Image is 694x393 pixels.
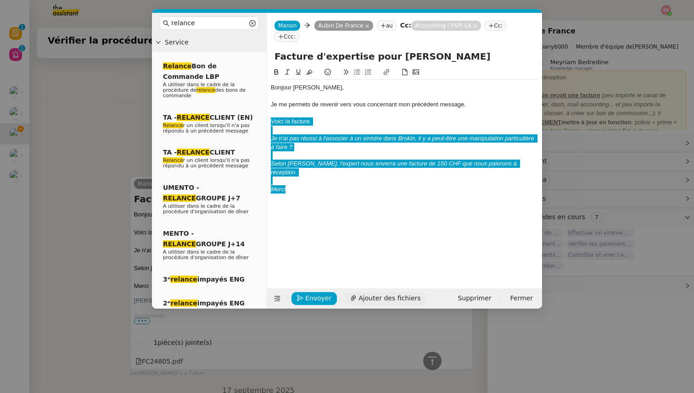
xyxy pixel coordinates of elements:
[163,122,183,128] em: Relance
[163,240,196,248] em: RELANCE
[271,160,518,175] em: Selon [PERSON_NAME], l'expert nous enverra une facture de 150 CHF que nous paierons à réception.
[345,292,426,305] button: Ajouter des fichiers
[271,118,311,125] em: Voici la facture.
[163,184,241,202] span: UMENTO - GROUPE J+7
[163,203,249,215] span: A utiliser dans le cadre de la procédure d'organisation de dîner
[163,157,250,169] span: r un client lorsqu'il n'a pas répondu à un précédent message
[505,292,538,305] button: Fermer
[314,21,373,31] nz-tag: Aubin De France
[305,293,331,304] span: Envoyer
[485,21,506,31] nz-tag: Cc:
[163,157,183,163] em: Relance
[196,87,215,93] em: relance
[271,100,538,109] div: Je me permets de revenir vers vous concernant mon précédent message.
[163,114,253,121] span: TA - CLIENT (EN)
[458,293,491,304] span: Supprimer
[510,293,533,304] span: Fermer
[271,135,536,150] em: Je n'ai pas réussi à l'associer à un sinistre dans Brokin, il y a peut-être une manipulation part...
[271,186,285,193] em: Merci
[163,194,196,202] em: RELANCE
[171,18,247,28] input: Templates
[278,22,297,29] span: Manon
[163,249,249,260] span: A utiliser dans le cadre de la procédure d'organisation de dîner
[165,37,263,48] span: Service
[170,299,197,307] em: relance
[163,308,185,314] span: impayés
[411,21,481,31] nz-tag: Accounting l PSPI SA
[177,114,210,121] em: RELANCE
[170,276,197,283] em: relance
[274,50,535,63] input: Subject
[177,149,210,156] em: RELANCE
[274,32,299,42] nz-tag: Ccc:
[163,149,235,156] span: TA - CLIENT
[163,82,246,99] span: A utiliser dans le cadre de la procédure de des bons de commande
[163,230,245,248] span: MENTO - GROUPE J+14
[358,293,420,304] span: Ajouter des fichiers
[163,122,250,134] span: r un client lorsqu'il n'a pas répondu à un précédent message
[291,292,337,305] button: Envoyer
[163,62,191,70] em: Relance
[452,292,497,305] button: Supprimer
[271,83,538,92] div: Bonjour ﻿[PERSON_NAME]﻿,
[163,276,245,283] span: 3ᵉ impayés ENG
[152,33,267,51] div: Service
[163,299,245,307] span: 2ᵉ impayés ENG
[163,62,219,80] span: Bon de Commande LBP
[377,21,397,31] nz-tag: au
[400,22,411,29] strong: Cc:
